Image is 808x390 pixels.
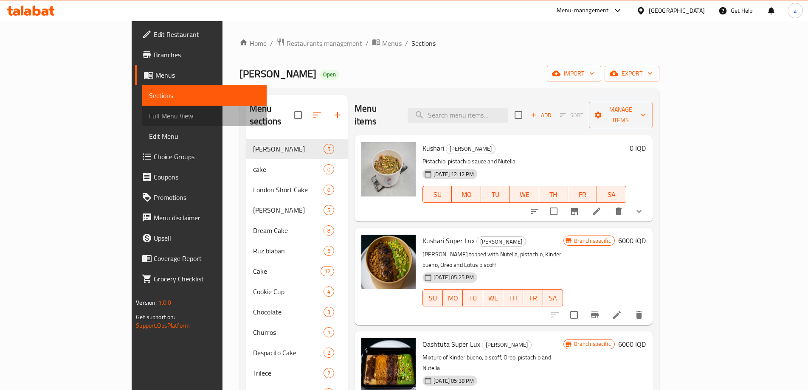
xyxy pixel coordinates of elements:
[246,139,348,159] div: [PERSON_NAME]5
[307,105,327,125] span: Sort sections
[253,246,324,256] span: Ruz blaban
[324,185,334,195] div: items
[324,144,334,154] div: items
[547,66,601,81] button: import
[405,38,408,48] li: /
[600,188,622,201] span: SA
[135,167,267,187] a: Coupons
[142,85,267,106] a: Sections
[565,306,583,324] span: Select to update
[476,236,526,247] div: Rene Choco
[611,68,653,79] span: export
[794,6,797,15] span: a
[546,292,560,304] span: SA
[526,292,540,304] span: FR
[136,311,175,323] span: Get support on:
[422,289,443,306] button: SU
[253,164,324,174] div: cake
[135,269,267,289] a: Grocery Checklist
[246,180,348,200] div: London Short Cake0
[596,104,646,126] span: Manage items
[135,146,267,167] a: Choice Groups
[527,109,555,122] button: Add
[135,24,267,45] a: Edit Restaurant
[253,205,324,215] div: Boba Cheesecake
[591,206,602,216] a: Edit menu item
[250,102,294,128] h2: Menu sections
[253,307,324,317] div: Chocolate
[443,289,463,306] button: MO
[324,286,334,297] div: items
[324,164,334,174] div: items
[545,202,563,220] span: Select to update
[539,186,568,203] button: TH
[568,186,597,203] button: FR
[482,340,531,350] span: [PERSON_NAME]
[483,289,503,306] button: WE
[246,342,348,363] div: Despacito Cake2
[571,237,614,245] span: Branch specific
[154,152,260,162] span: Choice Groups
[324,369,334,377] span: 2
[524,201,545,222] button: sort-choices
[246,241,348,261] div: Ruz blaban5
[361,142,416,196] img: Kushari
[320,70,339,80] div: Open
[446,144,495,154] div: Rene Choco
[246,200,348,220] div: [PERSON_NAME]5
[487,292,500,304] span: WE
[135,65,267,85] a: Menus
[321,267,334,275] span: 12
[324,205,334,215] div: items
[612,310,622,320] a: Edit menu item
[482,340,532,350] div: Rene Choco
[426,292,439,304] span: SU
[136,320,190,331] a: Support.OpsPlatform
[452,186,481,203] button: MO
[246,363,348,383] div: Trilece2
[649,6,705,15] div: [GEOGRAPHIC_DATA]
[135,208,267,228] a: Menu disclaimer
[324,145,334,153] span: 5
[408,108,508,123] input: search
[324,206,334,214] span: 5
[555,109,589,122] span: Select section first
[484,188,507,201] span: TU
[422,186,452,203] button: SU
[564,201,585,222] button: Branch-specific-item
[324,225,334,236] div: items
[324,308,334,316] span: 3
[253,185,324,195] div: London Short Cake
[149,111,260,121] span: Full Menu View
[324,246,334,256] div: items
[253,348,324,358] span: Despacito Cake
[430,377,477,385] span: [DATE] 05:38 PM
[466,292,479,304] span: TU
[239,64,316,83] span: [PERSON_NAME]
[239,38,659,49] nav: breadcrumb
[149,131,260,141] span: Edit Menu
[523,289,543,306] button: FR
[246,302,348,322] div: Chocolate3
[324,349,334,357] span: 2
[253,327,324,337] span: Churros
[543,289,563,306] button: SA
[430,170,477,178] span: [DATE] 12:12 PM
[366,38,369,48] li: /
[154,233,260,243] span: Upsell
[597,186,626,203] button: SA
[154,172,260,182] span: Coupons
[135,187,267,208] a: Promotions
[154,29,260,39] span: Edit Restaurant
[507,292,520,304] span: TH
[629,201,649,222] button: show more
[430,273,477,281] span: [DATE] 05:25 PM
[481,186,510,203] button: TU
[629,305,649,325] button: delete
[510,106,527,124] span: Select section
[630,142,646,154] h6: 0 IQD
[253,266,321,276] span: Cake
